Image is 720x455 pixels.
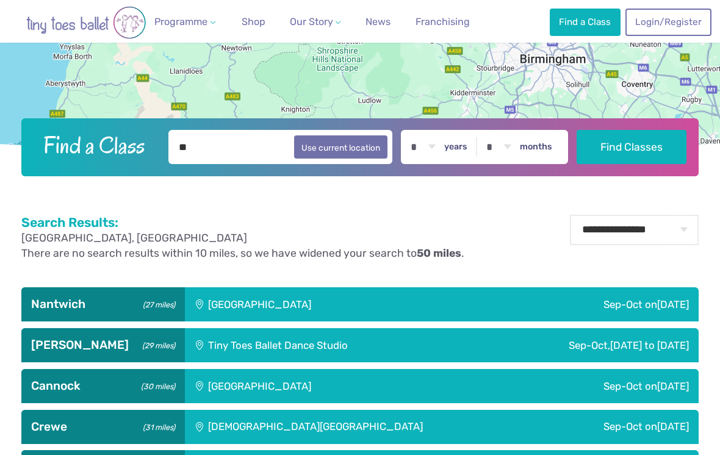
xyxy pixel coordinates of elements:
[236,10,270,34] a: Shop
[185,287,475,321] div: [GEOGRAPHIC_DATA]
[31,379,175,393] h3: Cannock
[417,247,461,259] strong: 50 miles
[657,380,689,392] span: [DATE]
[21,215,464,231] h2: Search Results:
[475,369,699,403] div: Sep-Oct on
[13,6,159,39] img: tiny toes ballet
[545,410,698,444] div: Sep-Oct on
[550,9,621,35] a: Find a Class
[657,298,689,310] span: [DATE]
[625,9,711,35] a: Login/Register
[610,339,689,351] span: [DATE] to [DATE]
[21,246,464,261] p: There are no search results within 10 miles, so we have widened your search to .
[290,16,333,27] span: Our Story
[185,410,546,444] div: [DEMOGRAPHIC_DATA][GEOGRAPHIC_DATA]
[469,328,698,362] div: Sep-Oct,
[138,338,175,351] small: (29 miles)
[285,10,346,34] a: Our Story
[139,420,175,432] small: (31 miles)
[34,130,160,160] h2: Find a Class
[475,287,699,321] div: Sep-Oct on
[31,420,175,434] h3: Crewe
[3,142,43,157] a: Open this area in Google Maps (opens a new window)
[149,10,220,34] a: Programme
[577,130,686,164] button: Find Classes
[520,142,552,152] label: months
[411,10,475,34] a: Franchising
[139,297,175,310] small: (27 miles)
[416,16,470,27] span: Franchising
[365,16,391,27] span: News
[185,328,469,362] div: Tiny Toes Ballet Dance Studio
[21,231,464,246] p: [GEOGRAPHIC_DATA], [GEOGRAPHIC_DATA]
[294,135,387,159] button: Use current location
[137,379,175,392] small: (30 miles)
[3,142,43,157] img: Google
[657,420,689,432] span: [DATE]
[361,10,395,34] a: News
[444,142,467,152] label: years
[185,369,475,403] div: [GEOGRAPHIC_DATA]
[31,338,175,353] h3: [PERSON_NAME]
[31,297,175,312] h3: Nantwich
[242,16,265,27] span: Shop
[154,16,207,27] span: Programme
